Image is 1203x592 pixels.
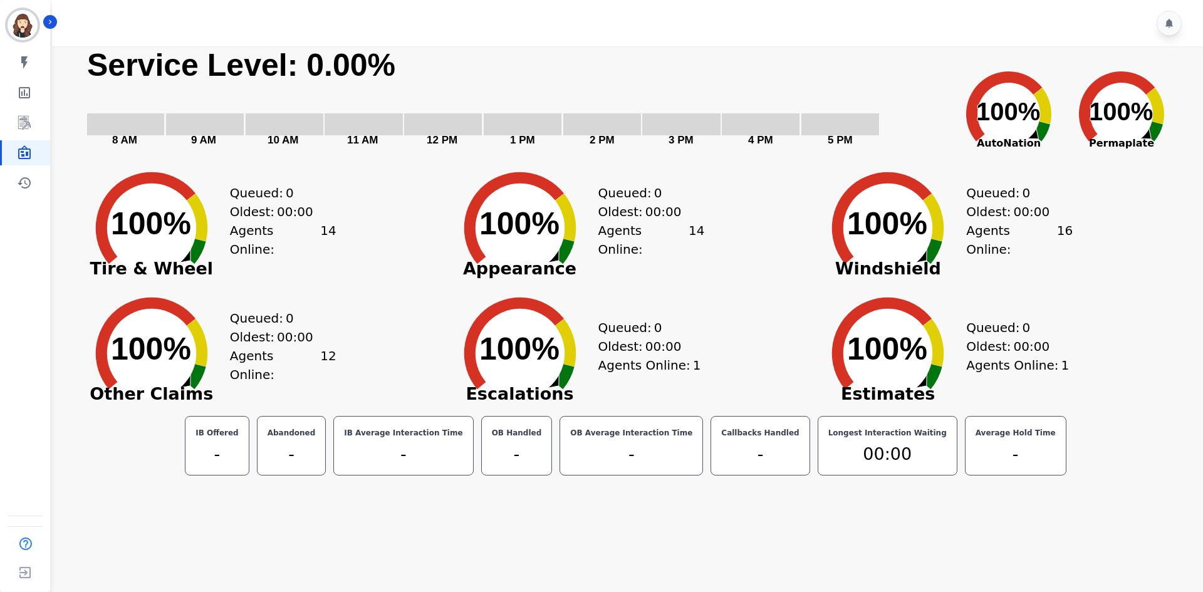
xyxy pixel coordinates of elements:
div: 00:00 [826,442,949,467]
span: Appearance [442,262,598,275]
div: Agents Online: [230,221,336,259]
div: IB Average Interaction Time [341,424,465,442]
div: Agents Online: [966,356,1073,375]
div: Oldest: [598,202,692,221]
div: Queued: [230,184,324,202]
span: 00:00 [1014,202,1050,221]
div: Oldest: [230,328,324,346]
text: 100% [1089,98,1153,125]
div: Abandoned [265,424,318,442]
div: OB Handled [489,424,544,442]
div: Longest Interaction Waiting [826,424,949,442]
div: Oldest: [966,202,1060,221]
span: 12 [320,346,336,384]
span: 00:00 [645,337,682,356]
div: - [568,442,695,467]
span: 00:00 [277,202,313,221]
span: 1 [693,356,701,375]
span: 0 [286,309,294,328]
div: Queued: [230,309,324,328]
div: IB Offered [193,424,241,442]
span: Escalations [442,388,598,400]
div: Queued: [966,318,1060,337]
span: 00:00 [277,328,313,346]
span: AutoNation [952,136,1065,151]
text: 4 PM [748,134,773,146]
div: Oldest: [230,202,324,221]
div: Queued: [598,184,692,202]
span: 0 [654,318,662,337]
span: 1 [1061,356,1070,375]
text: 11 AM [347,134,378,146]
div: Agents Online: [230,346,336,384]
span: 0 [286,184,294,202]
text: 100% [847,206,927,241]
span: 16 [1057,221,1073,259]
div: - [341,442,465,467]
text: 100% [479,206,560,241]
div: Oldest: [966,337,1060,356]
span: Estimates [810,388,966,400]
text: 3 PM [669,134,694,146]
span: 00:00 [1014,337,1050,356]
text: 100% [847,331,927,366]
span: 00:00 [645,202,682,221]
img: Bordered avatar [8,10,38,40]
text: 100% [976,98,1040,125]
div: Agents Online: [966,221,1073,259]
div: Agents Online: [598,221,705,259]
text: 100% [111,331,191,366]
text: 8 AM [112,134,137,146]
div: Average Hold Time [973,424,1058,442]
div: Callbacks Handled [719,424,801,442]
div: - [719,442,801,467]
span: 0 [654,184,662,202]
span: 14 [320,221,336,259]
text: 10 AM [268,134,298,146]
text: 12 PM [427,134,457,146]
text: 100% [479,331,560,366]
div: - [489,442,544,467]
span: 0 [1022,318,1030,337]
div: - [973,442,1058,467]
span: 0 [1022,184,1030,202]
text: 9 AM [191,134,216,146]
span: 14 [689,221,704,259]
div: - [193,442,241,467]
svg: Service Level:​0% [86,46,945,162]
div: Queued: [966,184,1060,202]
span: Permaplate [1065,136,1178,151]
text: 5 PM [828,134,853,146]
div: OB Average Interaction Time [568,424,695,442]
div: - [265,442,318,467]
div: Queued: [598,318,692,337]
span: Tire & Wheel [73,262,230,275]
text: 2 PM [590,134,615,146]
span: Windshield [810,262,966,275]
div: Agents Online: [598,356,705,375]
span: Other Claims [73,388,230,400]
div: Oldest: [598,337,692,356]
text: 100% [111,206,191,241]
text: Service Level: 0.00% [87,48,395,83]
text: 1 PM [510,134,535,146]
